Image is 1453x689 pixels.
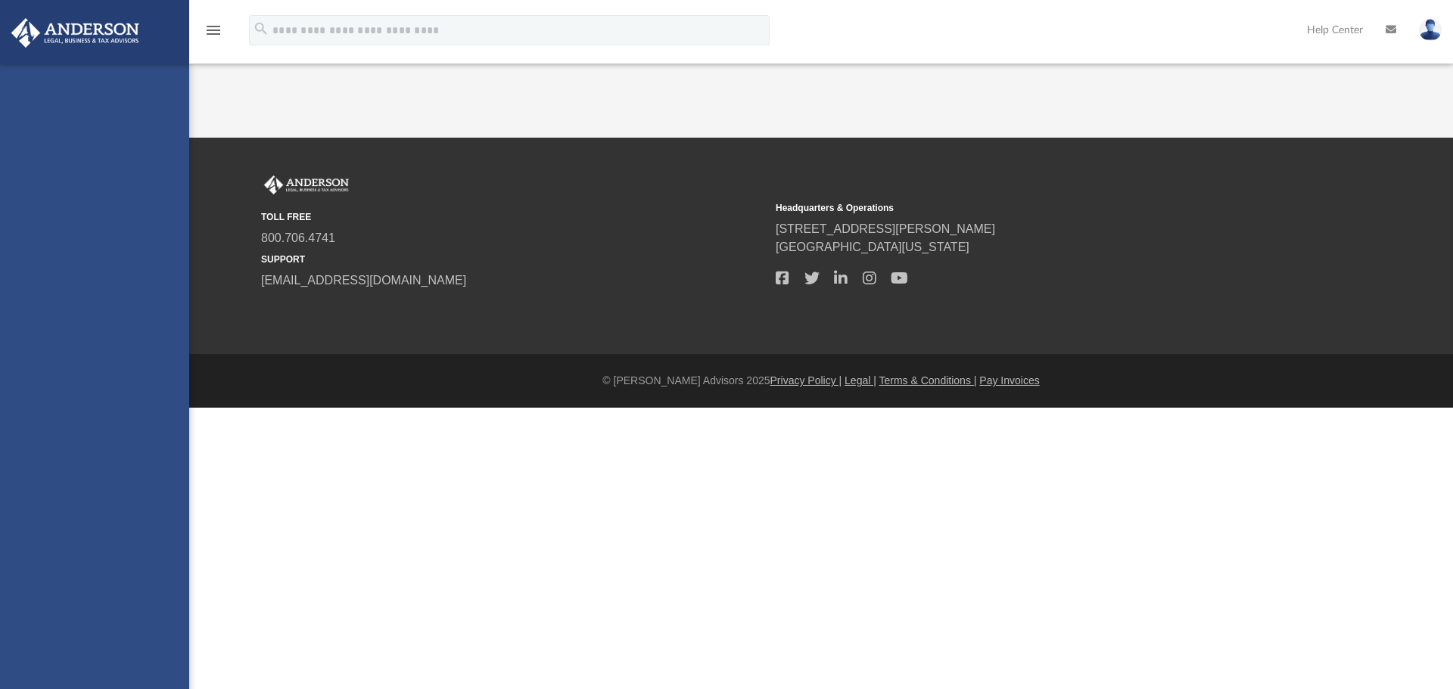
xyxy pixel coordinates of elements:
img: Anderson Advisors Platinum Portal [261,175,352,195]
a: [GEOGRAPHIC_DATA][US_STATE] [776,241,969,253]
i: menu [204,21,222,39]
small: SUPPORT [261,253,765,266]
img: User Pic [1419,19,1442,41]
a: [STREET_ADDRESS][PERSON_NAME] [776,222,995,235]
a: menu [204,29,222,39]
div: © [PERSON_NAME] Advisors 2025 [189,373,1453,389]
a: 800.706.4741 [261,231,335,244]
a: Privacy Policy | [770,374,842,386]
small: TOLL FREE [261,210,765,224]
a: Legal | [845,374,876,386]
a: Pay Invoices [979,374,1039,386]
i: search [253,20,269,37]
a: Terms & Conditions | [879,374,977,386]
img: Anderson Advisors Platinum Portal [7,18,144,48]
small: Headquarters & Operations [776,201,1280,215]
a: [EMAIL_ADDRESS][DOMAIN_NAME] [261,274,466,287]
